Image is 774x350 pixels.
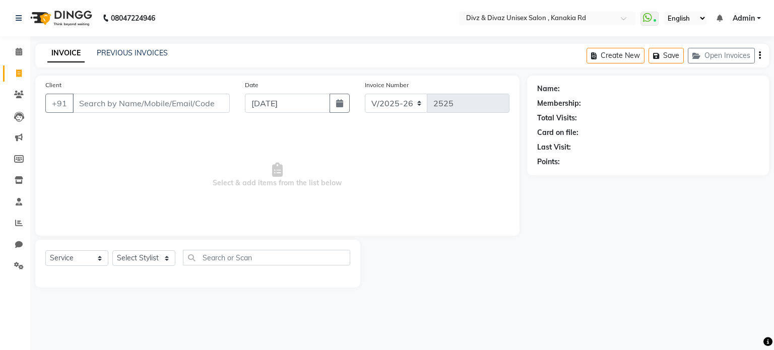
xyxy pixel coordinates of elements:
[245,81,259,90] label: Date
[688,48,755,63] button: Open Invoices
[733,13,755,24] span: Admin
[587,48,644,63] button: Create New
[649,48,684,63] button: Save
[45,94,74,113] button: +91
[537,157,560,167] div: Points:
[537,127,578,138] div: Card on file:
[26,4,95,32] img: logo
[365,81,409,90] label: Invoice Number
[537,84,560,94] div: Name:
[183,250,350,265] input: Search or Scan
[47,44,85,62] a: INVOICE
[73,94,230,113] input: Search by Name/Mobile/Email/Code
[97,48,168,57] a: PREVIOUS INVOICES
[537,98,581,109] div: Membership:
[45,81,61,90] label: Client
[537,113,577,123] div: Total Visits:
[45,125,509,226] span: Select & add items from the list below
[111,4,155,32] b: 08047224946
[537,142,571,153] div: Last Visit:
